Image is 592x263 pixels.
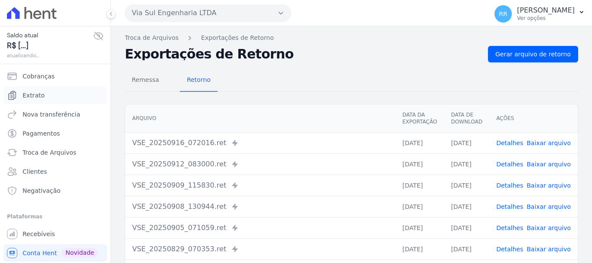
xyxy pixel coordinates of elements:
[496,246,523,253] a: Detalhes
[125,48,481,60] h2: Exportações de Retorno
[488,46,578,62] a: Gerar arquivo de retorno
[444,132,489,153] td: [DATE]
[23,186,61,195] span: Negativação
[3,144,107,161] a: Troca de Arquivos
[495,50,571,58] span: Gerar arquivo de retorno
[527,246,571,253] a: Baixar arquivo
[23,167,47,176] span: Clientes
[444,153,489,175] td: [DATE]
[132,244,388,254] div: VSE_20250829_070353.ret
[517,15,575,22] p: Ver opções
[125,69,166,92] a: Remessa
[496,140,523,146] a: Detalhes
[132,138,388,148] div: VSE_20250916_072016.ret
[132,223,388,233] div: VSE_20250905_071059.ret
[395,104,444,133] th: Data da Exportação
[125,33,179,42] a: Troca de Arquivos
[3,225,107,243] a: Recebíveis
[444,238,489,260] td: [DATE]
[499,11,507,17] span: RR
[395,175,444,196] td: [DATE]
[496,182,523,189] a: Detalhes
[23,148,76,157] span: Troca de Arquivos
[3,87,107,104] a: Extrato
[496,224,523,231] a: Detalhes
[3,163,107,180] a: Clientes
[395,196,444,217] td: [DATE]
[7,211,104,222] div: Plataformas
[527,140,571,146] a: Baixar arquivo
[527,161,571,168] a: Baixar arquivo
[444,196,489,217] td: [DATE]
[125,104,395,133] th: Arquivo
[23,230,55,238] span: Recebíveis
[125,33,578,42] nav: Breadcrumb
[395,153,444,175] td: [DATE]
[125,4,291,22] button: Via Sul Engenharia LTDA
[62,248,98,257] span: Novidade
[23,110,80,119] span: Nova transferência
[23,129,60,138] span: Pagamentos
[7,31,93,40] span: Saldo atual
[3,68,107,85] a: Cobranças
[496,203,523,210] a: Detalhes
[527,224,571,231] a: Baixar arquivo
[3,244,107,262] a: Conta Hent Novidade
[180,69,218,92] a: Retorno
[127,71,164,88] span: Remessa
[132,180,388,191] div: VSE_20250909_115830.ret
[395,238,444,260] td: [DATE]
[182,71,216,88] span: Retorno
[444,175,489,196] td: [DATE]
[444,104,489,133] th: Data de Download
[3,182,107,199] a: Negativação
[395,132,444,153] td: [DATE]
[488,2,592,26] button: RR [PERSON_NAME] Ver opções
[201,33,274,42] a: Exportações de Retorno
[489,104,578,133] th: Ações
[517,6,575,15] p: [PERSON_NAME]
[527,203,571,210] a: Baixar arquivo
[7,40,93,52] span: R$ [...]
[444,217,489,238] td: [DATE]
[23,91,45,100] span: Extrato
[23,249,57,257] span: Conta Hent
[3,106,107,123] a: Nova transferência
[3,125,107,142] a: Pagamentos
[527,182,571,189] a: Baixar arquivo
[132,201,388,212] div: VSE_20250908_130944.ret
[395,217,444,238] td: [DATE]
[23,72,55,81] span: Cobranças
[496,161,523,168] a: Detalhes
[7,52,93,59] span: atualizando...
[132,159,388,169] div: VSE_20250912_083000.ret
